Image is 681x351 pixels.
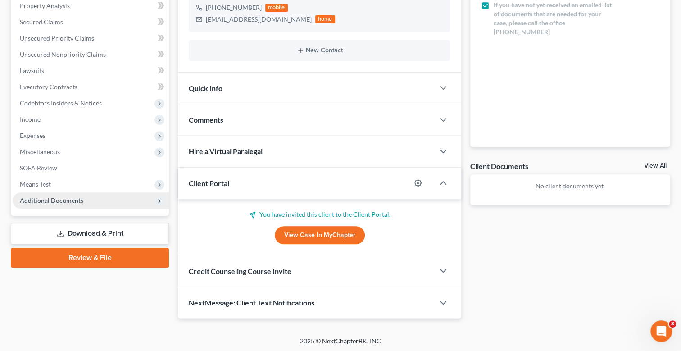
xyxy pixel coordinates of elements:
[265,4,288,12] div: mobile
[669,320,676,328] span: 3
[20,83,77,91] span: Executory Contracts
[196,47,443,54] button: New Contact
[20,164,57,172] span: SOFA Review
[650,320,672,342] iframe: Intercom live chat
[189,147,263,155] span: Hire a Virtual Paralegal
[20,18,63,26] span: Secured Claims
[189,115,223,124] span: Comments
[189,210,450,219] p: You have invited this client to the Client Portal.
[13,160,169,176] a: SOFA Review
[20,132,45,139] span: Expenses
[189,298,314,307] span: NextMessage: Client Text Notifications
[11,248,169,268] a: Review & File
[20,180,51,188] span: Means Test
[189,179,229,187] span: Client Portal
[206,15,312,24] div: [EMAIL_ADDRESS][DOMAIN_NAME]
[13,14,169,30] a: Secured Claims
[189,267,291,275] span: Credit Counseling Course Invite
[13,30,169,46] a: Unsecured Priority Claims
[470,161,528,171] div: Client Documents
[11,223,169,244] a: Download & Print
[189,84,222,92] span: Quick Info
[20,148,60,155] span: Miscellaneous
[13,46,169,63] a: Unsecured Nonpriority Claims
[20,67,44,74] span: Lawsuits
[20,196,83,204] span: Additional Documents
[20,34,94,42] span: Unsecured Priority Claims
[20,50,106,58] span: Unsecured Nonpriority Claims
[206,3,262,12] div: [PHONE_NUMBER]
[477,182,663,191] p: No client documents yet.
[644,163,667,169] a: View All
[20,115,41,123] span: Income
[275,226,365,244] a: View Case in MyChapter
[13,63,169,79] a: Lawsuits
[20,99,102,107] span: Codebtors Insiders & Notices
[20,2,70,9] span: Property Analysis
[13,79,169,95] a: Executory Contracts
[494,0,613,36] span: If you have not yet received an emailed list of documents that are needed for your case, please c...
[315,15,335,23] div: home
